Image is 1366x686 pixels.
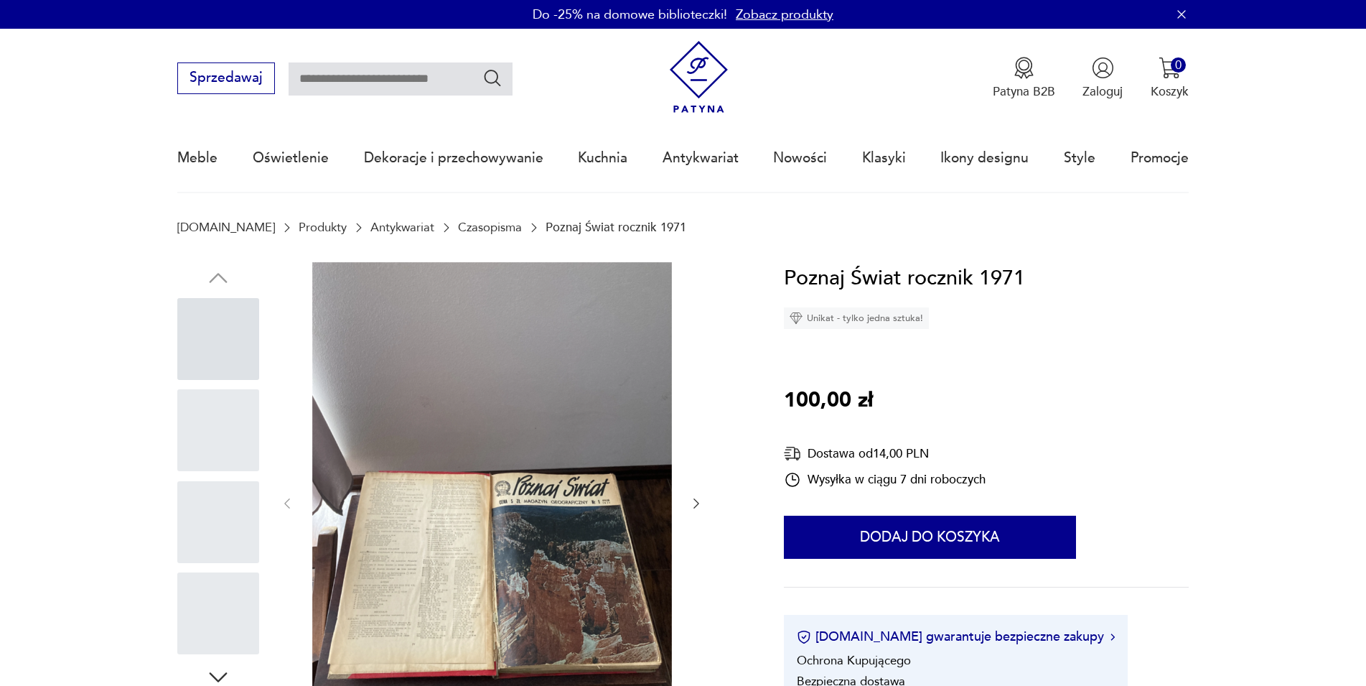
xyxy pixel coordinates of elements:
a: Czasopisma [458,221,522,234]
a: Dekoracje i przechowywanie [364,125,543,191]
p: 100,00 zł [784,384,873,417]
a: Antykwariat [370,221,434,234]
div: Unikat - tylko jedna sztuka! [784,307,929,329]
a: Antykwariat [663,125,739,191]
a: Meble [177,125,217,191]
a: Produkty [299,221,347,234]
div: Dostawa od 14,00 PLN [784,445,986,463]
a: Klasyki [862,125,906,191]
div: 0 [1171,57,1186,73]
a: Ikona medaluPatyna B2B [993,57,1055,100]
img: Ikona diamentu [790,312,803,325]
h1: Poznaj Świat rocznik 1971 [784,262,1025,295]
p: Patyna B2B [993,83,1055,100]
button: Dodaj do koszyka [784,516,1076,559]
img: Ikonka użytkownika [1092,57,1114,79]
img: Ikona certyfikatu [797,630,811,644]
a: Zobacz produkty [736,6,833,24]
a: [DOMAIN_NAME] [177,221,275,234]
a: Style [1064,125,1095,191]
button: Zaloguj [1082,57,1123,100]
a: Nowości [773,125,827,191]
p: Poznaj Świat rocznik 1971 [546,221,686,234]
li: Ochrona Kupującego [797,652,911,669]
a: Ikony designu [940,125,1029,191]
p: Koszyk [1151,83,1189,100]
p: Do -25% na domowe biblioteczki! [533,6,727,24]
a: Promocje [1131,125,1189,191]
img: Ikona strzałki w prawo [1110,634,1115,641]
button: 0Koszyk [1151,57,1189,100]
button: Patyna B2B [993,57,1055,100]
img: Ikona medalu [1013,57,1035,79]
button: Szukaj [482,68,503,88]
a: Kuchnia [578,125,627,191]
img: Patyna - sklep z meblami i dekoracjami vintage [663,41,735,113]
img: Ikona dostawy [784,445,801,463]
button: [DOMAIN_NAME] gwarantuje bezpieczne zakupy [797,628,1115,646]
a: Sprzedawaj [177,73,274,85]
a: Oświetlenie [253,125,329,191]
img: Ikona koszyka [1159,57,1181,79]
p: Zaloguj [1082,83,1123,100]
div: Wysyłka w ciągu 7 dni roboczych [784,471,986,488]
button: Sprzedawaj [177,62,274,94]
